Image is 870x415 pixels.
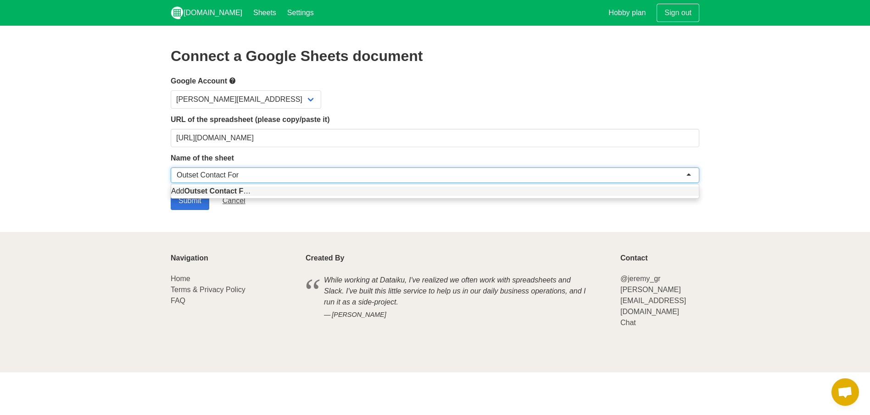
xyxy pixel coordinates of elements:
[620,275,660,282] a: @jeremy_gr
[171,153,699,164] label: Name of the sheet
[171,6,184,19] img: logo_v2_white.png
[171,75,699,87] label: Google Account
[171,114,699,125] label: URL of the spreadsheet (please copy/paste it)
[171,254,295,262] p: Navigation
[171,192,209,210] input: Submit
[171,286,245,293] a: Terms & Privacy Policy
[215,192,253,210] a: Cancel
[171,129,699,147] input: Should start with https://docs.google.com/spreadsheets/d/
[657,4,699,22] a: Sign out
[171,48,699,64] h2: Connect a Google Sheets document
[620,254,699,262] p: Contact
[306,254,609,262] p: Created By
[171,297,185,304] a: FAQ
[620,319,636,326] a: Chat
[324,310,591,320] cite: [PERSON_NAME]
[831,378,859,406] div: Open chat
[171,275,190,282] a: Home
[184,187,243,195] strong: Outset Contact F
[306,273,609,321] blockquote: While working at Dataiku, I've realized we often work with spreadsheets and Slack. I've built thi...
[171,187,699,196] div: Add …
[620,286,686,315] a: [PERSON_NAME][EMAIL_ADDRESS][DOMAIN_NAME]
